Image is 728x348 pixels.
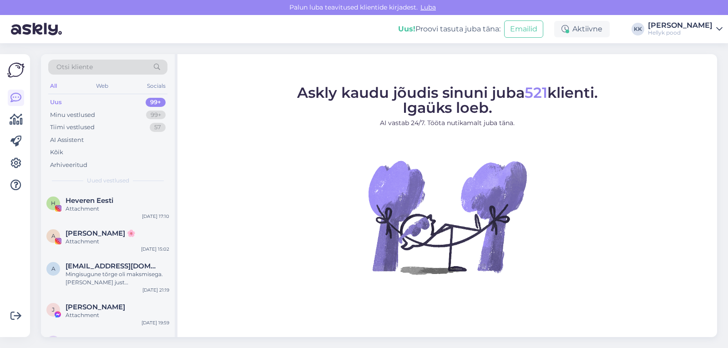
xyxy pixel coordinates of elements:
div: Arhiveeritud [50,161,87,170]
div: Hellyk pood [648,29,713,36]
span: annamariataidla@gmail.com [66,262,160,270]
span: Uued vestlused [87,177,129,185]
div: 99+ [146,98,166,107]
div: All [48,80,59,92]
span: Askly kaudu jõudis sinuni juba klienti. Igaüks loeb. [297,84,598,116]
div: [DATE] 15:02 [141,246,169,252]
span: Otsi kliente [56,62,93,72]
b: Uus! [398,25,415,33]
span: Heveren Eesti [66,197,113,205]
div: Kõik [50,148,63,157]
div: [DATE] 19:59 [142,319,169,326]
a: [PERSON_NAME]Hellyk pood [648,22,723,36]
div: Tiimi vestlused [50,123,95,132]
img: Askly Logo [7,61,25,79]
span: J [52,306,55,313]
span: Andra 🌸 [66,229,136,237]
span: 521 [525,84,547,101]
div: 99+ [146,111,166,120]
div: Attachment [66,205,169,213]
div: Socials [145,80,167,92]
div: [DATE] 17:10 [142,213,169,220]
span: H [51,200,56,207]
span: Luba [418,3,439,11]
span: A [51,232,56,239]
div: Proovi tasuta juba täna: [398,24,500,35]
div: Attachment [66,311,169,319]
div: Mingisugune tõrge oli maksmisega. [PERSON_NAME] just [PERSON_NAME] teavitus, et makse läks kenast... [66,270,169,287]
div: 57 [150,123,166,132]
div: Aktiivne [554,21,610,37]
p: AI vastab 24/7. Tööta nutikamalt juba täna. [297,118,598,128]
div: AI Assistent [50,136,84,145]
div: Attachment [66,237,169,246]
img: No Chat active [365,135,529,299]
div: Minu vestlused [50,111,95,120]
div: [PERSON_NAME] [648,22,713,29]
span: a [51,265,56,272]
div: [DATE] 21:19 [142,287,169,293]
div: KK [632,23,644,35]
button: Emailid [504,20,543,38]
div: Web [94,80,110,92]
div: Uus [50,98,62,107]
span: Jane Sõna [66,303,125,311]
span: Lenna Schmidt [66,336,125,344]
